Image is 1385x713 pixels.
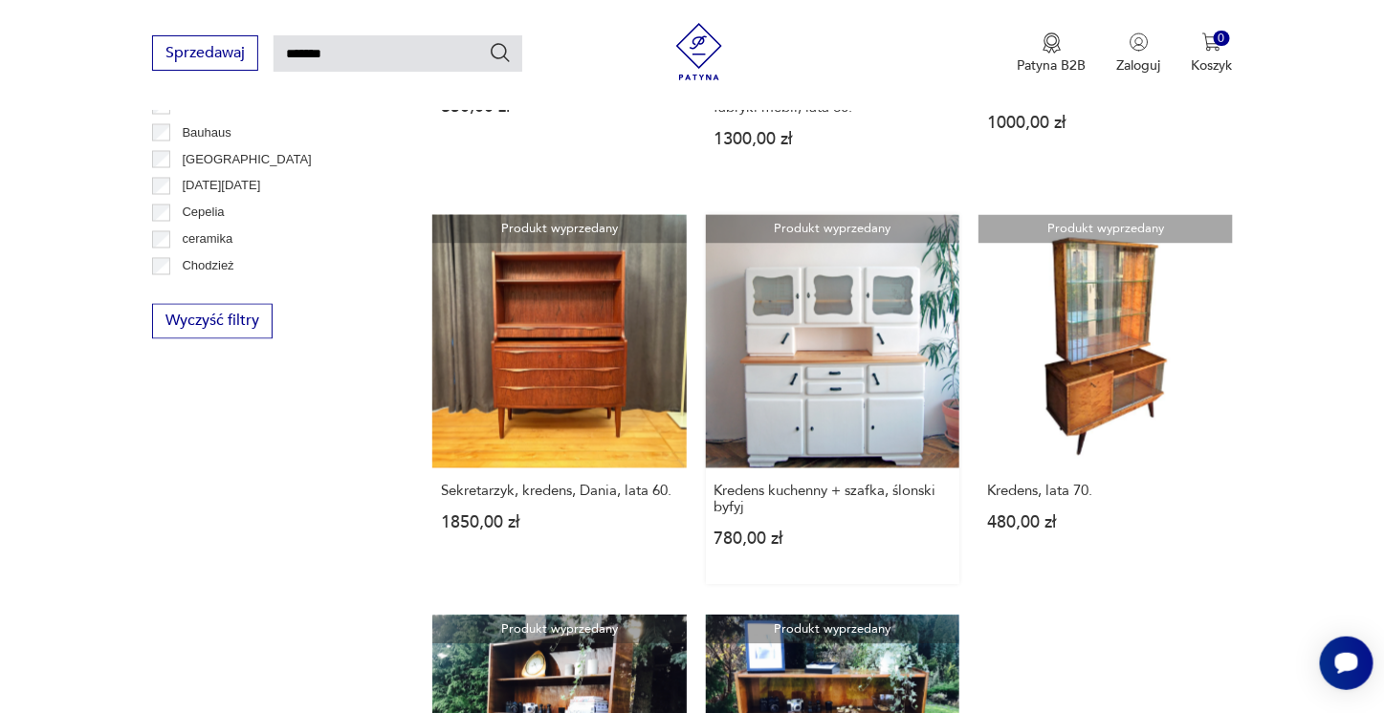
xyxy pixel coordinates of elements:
[706,215,959,585] a: Produkt wyprzedanyKredens kuchenny + szafka, ślonski byfyjKredens kuchenny + szafka, ślonski byfy...
[432,215,686,585] a: Produkt wyprzedanySekretarzyk, kredens, Dania, lata 60.Sekretarzyk, kredens, Dania, lata 60.1850,...
[183,176,261,197] p: [DATE][DATE]
[1018,56,1087,75] p: Patyna B2B
[152,304,273,339] button: Wyczyść filtry
[714,131,951,147] p: 1300,00 zł
[987,484,1224,500] h3: Kredens, lata 70.
[183,203,225,224] p: Cepelia
[671,23,728,80] img: Patyna - sklep z meblami i dekoracjami vintage
[152,35,258,71] button: Sprzedawaj
[441,515,677,531] p: 1850,00 zł
[183,149,312,170] p: [GEOGRAPHIC_DATA]
[1117,56,1161,75] p: Zaloguj
[1043,32,1062,54] img: Ikona medalu
[1320,637,1374,690] iframe: Smartsupp widget button
[441,98,677,115] p: 350,00 zł
[1192,32,1233,75] button: 0Koszyk
[978,215,1233,585] a: Produkt wyprzedanyKredens, lata 70.Kredens, lata 70.480,00 zł
[1192,56,1233,75] p: Koszyk
[183,122,231,143] p: Bauhaus
[1018,32,1087,75] button: Patyna B2B
[714,484,951,516] h3: Kredens kuchenny + szafka, ślonski byfyj
[1202,32,1221,52] img: Ikona koszyka
[183,229,233,250] p: ceramika
[714,67,951,116] h3: Regał, Biblioteczka, Kredens, [PERSON_NAME], Obornickie fabryki mebli, lata 60.
[1214,31,1230,47] div: 0
[987,115,1224,131] p: 1000,00 zł
[489,41,512,64] button: Szukaj
[441,484,677,500] h3: Sekretarzyk, kredens, Dania, lata 60.
[714,531,951,548] p: 780,00 zł
[987,515,1224,531] p: 480,00 zł
[1117,32,1161,75] button: Zaloguj
[183,256,234,277] p: Chodzież
[183,283,231,304] p: Ćmielów
[1018,32,1087,75] a: Ikona medaluPatyna B2B
[1130,32,1149,52] img: Ikonka użytkownika
[152,48,258,61] a: Sprzedawaj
